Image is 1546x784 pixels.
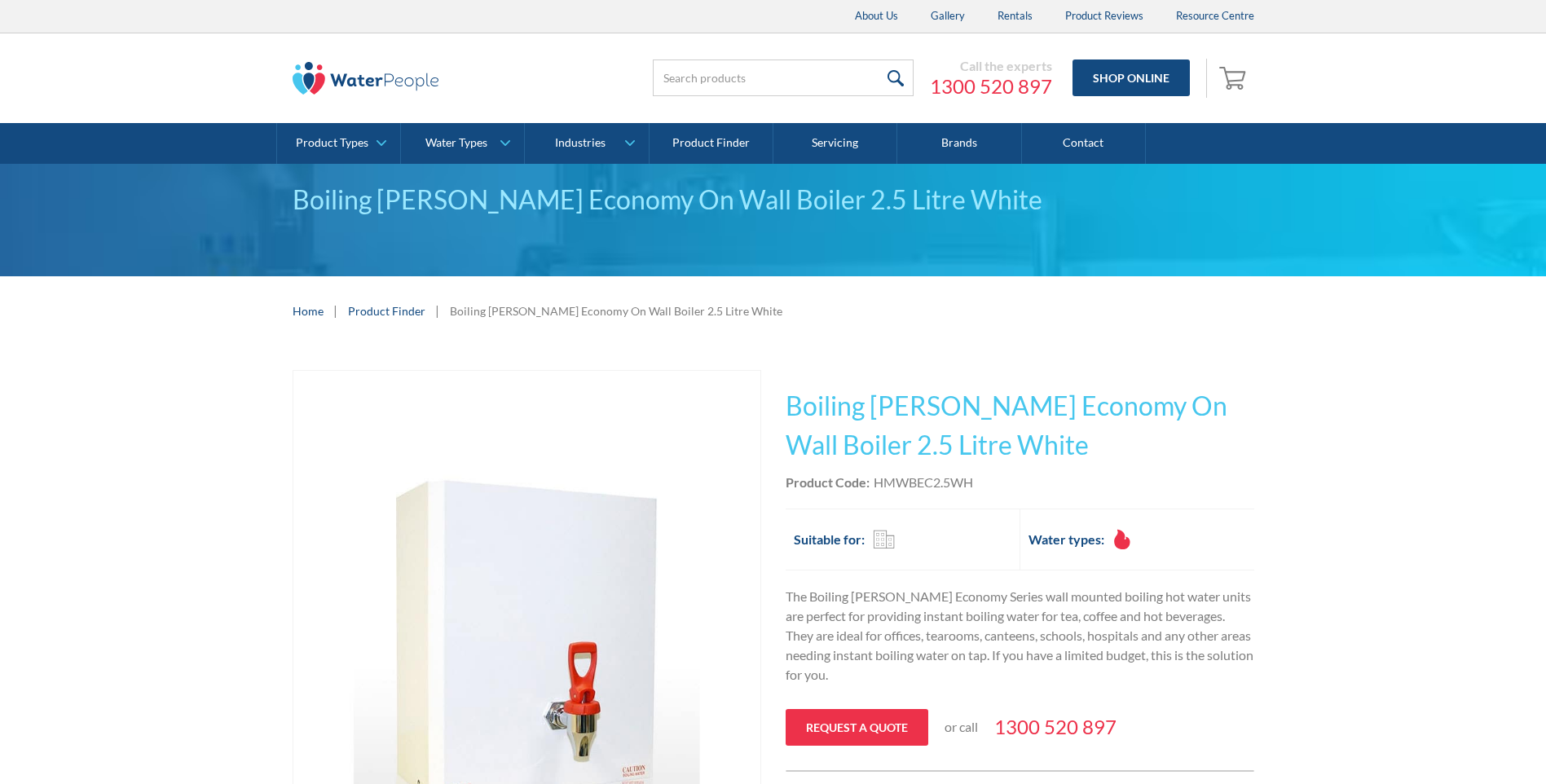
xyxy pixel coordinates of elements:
h2: Water types: [1028,530,1104,549]
div: | [434,301,442,320]
a: Request a quote [786,709,928,746]
a: Open cart [1215,59,1254,98]
a: Water Types [401,123,524,164]
div: Water Types [425,136,487,150]
a: Shop Online [1073,59,1190,96]
h2: Suitable for: [794,530,865,549]
a: Industries [525,123,648,164]
h1: Boiling [PERSON_NAME] Economy On Wall Boiler 2.5 Litre White [786,386,1254,465]
a: 1300 520 897 [930,74,1052,99]
div: Product Types [296,136,368,150]
p: The Boiling [PERSON_NAME] Economy Series wall mounted boiling hot water units are perfect for pro... [786,587,1254,685]
img: The Water People [293,62,439,95]
a: Brands [897,123,1021,164]
div: | [332,301,340,320]
a: Servicing [773,123,897,164]
a: Product Finder [650,123,773,164]
a: Contact [1022,123,1146,164]
a: Product Types [277,123,400,164]
div: Call the experts [930,58,1052,74]
p: or call [945,717,978,737]
div: Boiling [PERSON_NAME] Economy On Wall Boiler 2.5 Litre White [450,302,782,319]
div: Industries [555,136,606,150]
div: Boiling [PERSON_NAME] Economy On Wall Boiler 2.5 Litre White [293,180,1254,219]
a: Home [293,302,324,319]
div: HMWBEC2.5WH [874,473,973,492]
a: 1300 520 897 [994,712,1117,742]
input: Search products [653,59,914,96]
strong: Product Code: [786,474,870,490]
a: Product Finder [348,302,425,319]
img: shopping cart [1219,64,1250,90]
